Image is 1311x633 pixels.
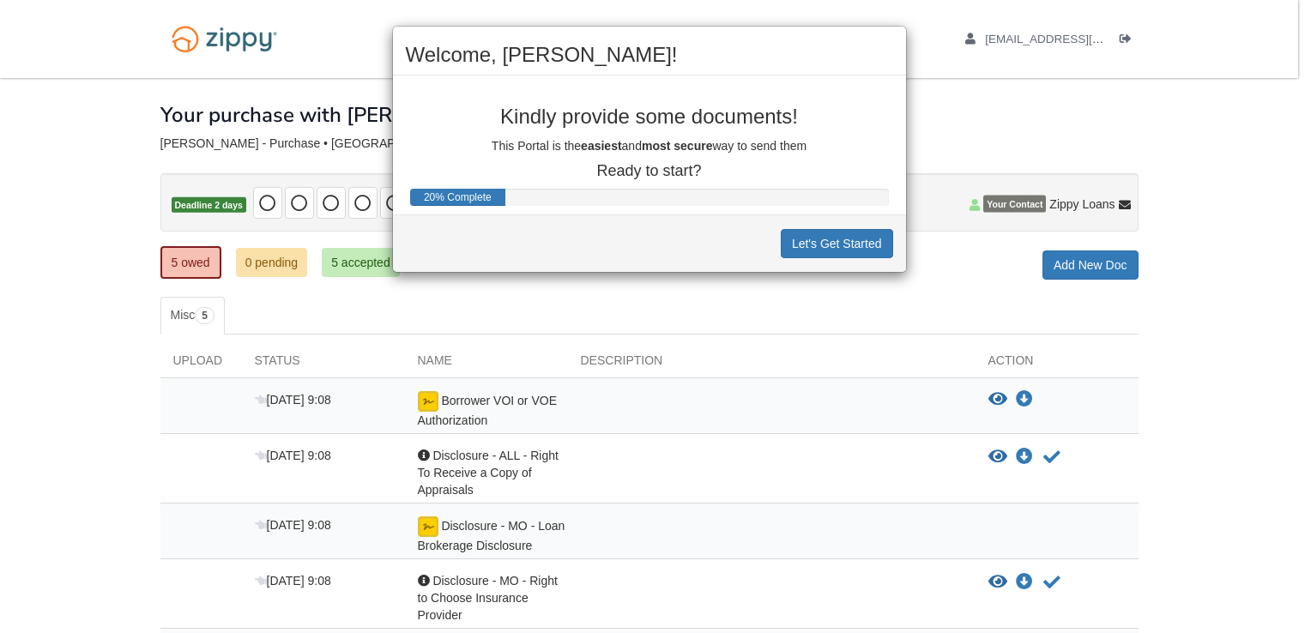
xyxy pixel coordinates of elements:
h2: Welcome, [PERSON_NAME]! [406,44,893,66]
p: This Portal is the and way to send them [406,137,893,154]
p: Kindly provide some documents! [406,105,893,128]
div: Progress Bar [410,189,506,206]
b: most secure [642,139,712,153]
button: Let's Get Started [781,229,893,258]
b: easiest [581,139,621,153]
p: Ready to start? [406,163,893,180]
